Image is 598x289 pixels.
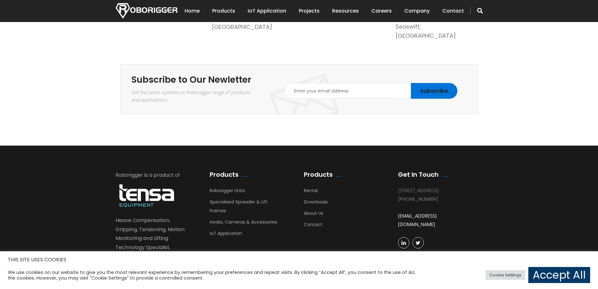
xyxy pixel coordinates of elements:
a: IoT Application [210,230,242,240]
h4: [PERSON_NAME], Maintenance Manager - Seaswift, [GEOGRAPHIC_DATA] [396,4,478,41]
div: [PHONE_NUMBER] [398,195,473,203]
a: Specialised Spreader & Lift Frames [210,199,268,217]
h2: Products [304,171,333,178]
h2: Get In Touch [398,171,439,178]
div: We use cookies on our website to give you the most relevant experience by remembering your prefer... [8,270,416,281]
a: About Us [304,210,323,220]
a: linkedin [398,237,409,248]
div: Roborigger is a product of Heave Compensation, Gripping, Tensioning, Motion Monitoring and Liftin... [116,171,191,261]
a: Rental [304,187,318,197]
a: Hooks, Cameras & Accessories [210,219,277,228]
a: Projects [299,1,320,21]
a: Roborigger Units [210,187,245,197]
img: Nortech [116,3,177,19]
input: Enter your email address [284,83,457,99]
a: Contact [442,1,464,21]
div: [STREET_ADDRESS] [398,186,473,195]
a: IoT Application [248,1,286,21]
a: Resources [332,1,359,21]
a: Careers [371,1,392,21]
h2: Subscribe to Our Newletter [132,74,256,86]
input: Subscribe [411,83,457,99]
h2: Products [210,171,239,178]
a: [EMAIL_ADDRESS][DOMAIN_NAME] [398,213,437,227]
a: Accept All [528,267,590,283]
h5: THIS SITE USES COOKIES [8,256,590,264]
a: Company [404,1,430,21]
a: Downloads [304,199,328,208]
a: Cookie Settings [486,270,525,280]
a: Contact [304,221,322,231]
div: Get the latest updates on Roborigger range of products and applications. [132,88,256,103]
a: Twitter [412,237,424,248]
a: Products [212,1,235,21]
a: Home [185,1,200,21]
